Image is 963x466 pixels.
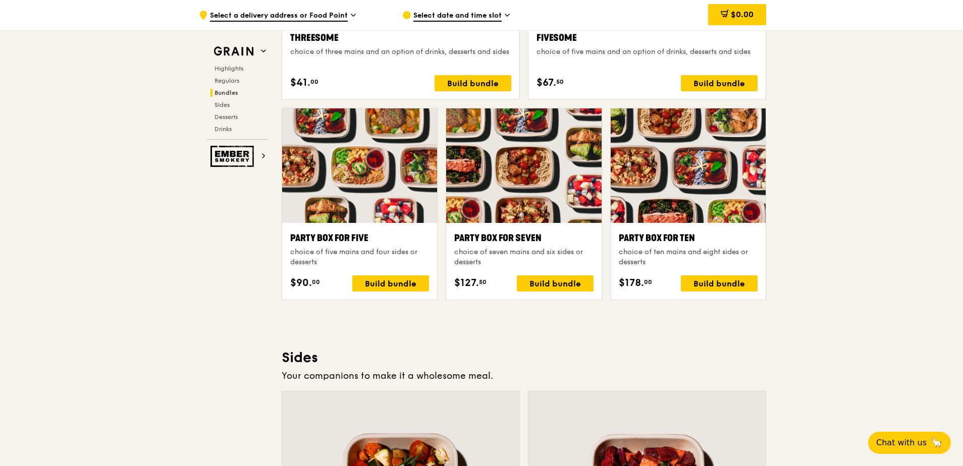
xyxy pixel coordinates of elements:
[282,369,766,383] div: Your companions to make it a wholesome meal.
[517,275,594,292] div: Build bundle
[479,278,487,286] span: 50
[681,75,758,91] div: Build bundle
[215,113,238,121] span: Desserts
[215,101,230,108] span: Sides
[413,11,502,22] span: Select date and time slot
[215,126,232,133] span: Drinks
[644,278,652,286] span: 00
[537,75,556,90] span: $67.
[454,275,479,290] span: $127.
[215,77,239,84] span: Regulars
[435,75,511,91] div: Build bundle
[290,31,511,45] div: Threesome
[290,247,429,267] div: choice of five mains and four sides or desserts
[290,231,429,245] div: Party Box for Five
[868,432,951,454] button: Chat with us🦙
[290,275,312,290] span: $90.
[215,65,243,72] span: Highlights
[537,47,758,57] div: choice of five mains and an option of drinks, desserts and sides
[210,146,257,167] img: Ember Smokery web logo
[290,47,511,57] div: choice of three mains and an option of drinks, desserts and sides
[454,231,593,245] div: Party Box for Seven
[931,437,943,449] span: 🦙
[619,275,644,290] span: $178.
[556,78,564,86] span: 50
[310,78,318,86] span: 00
[210,11,348,22] span: Select a delivery address or Food Point
[731,10,754,19] span: $0.00
[619,231,758,245] div: Party Box for Ten
[312,278,320,286] span: 00
[210,42,257,61] img: Grain web logo
[537,31,758,45] div: Fivesome
[215,89,238,96] span: Bundles
[619,247,758,267] div: choice of ten mains and eight sides or desserts
[681,275,758,292] div: Build bundle
[282,348,766,367] h3: Sides
[454,247,593,267] div: choice of seven mains and six sides or desserts
[290,75,310,90] span: $41.
[876,437,927,449] span: Chat with us
[352,275,429,292] div: Build bundle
